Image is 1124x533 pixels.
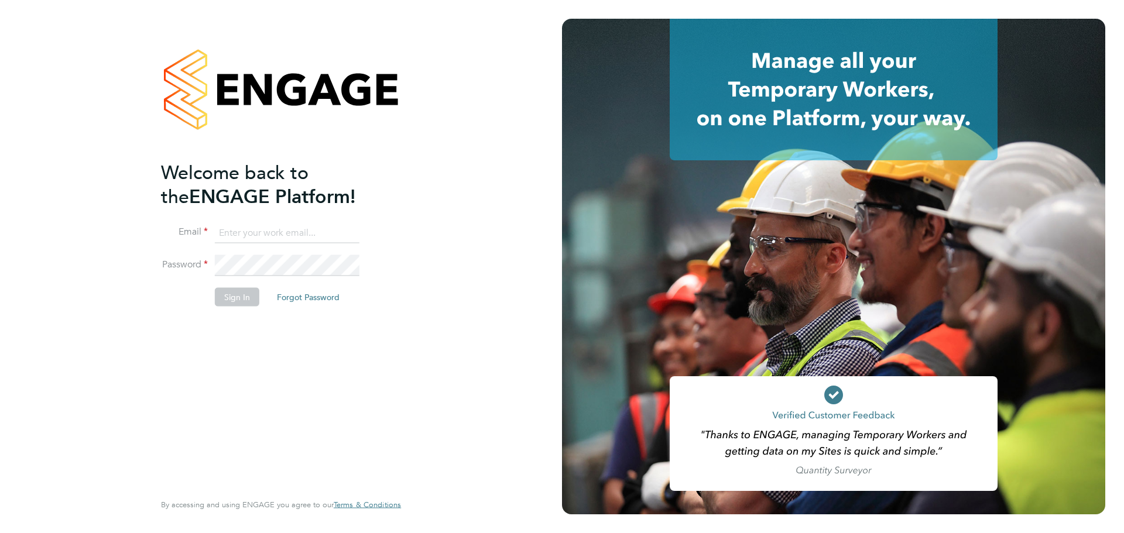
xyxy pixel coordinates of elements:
span: Welcome back to the [161,161,309,208]
a: Terms & Conditions [334,500,401,510]
label: Email [161,226,208,238]
button: Sign In [215,288,259,307]
button: Forgot Password [268,288,349,307]
span: By accessing and using ENGAGE you agree to our [161,500,401,510]
label: Password [161,259,208,271]
span: Terms & Conditions [334,500,401,510]
input: Enter your work email... [215,222,359,243]
h2: ENGAGE Platform! [161,160,389,208]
